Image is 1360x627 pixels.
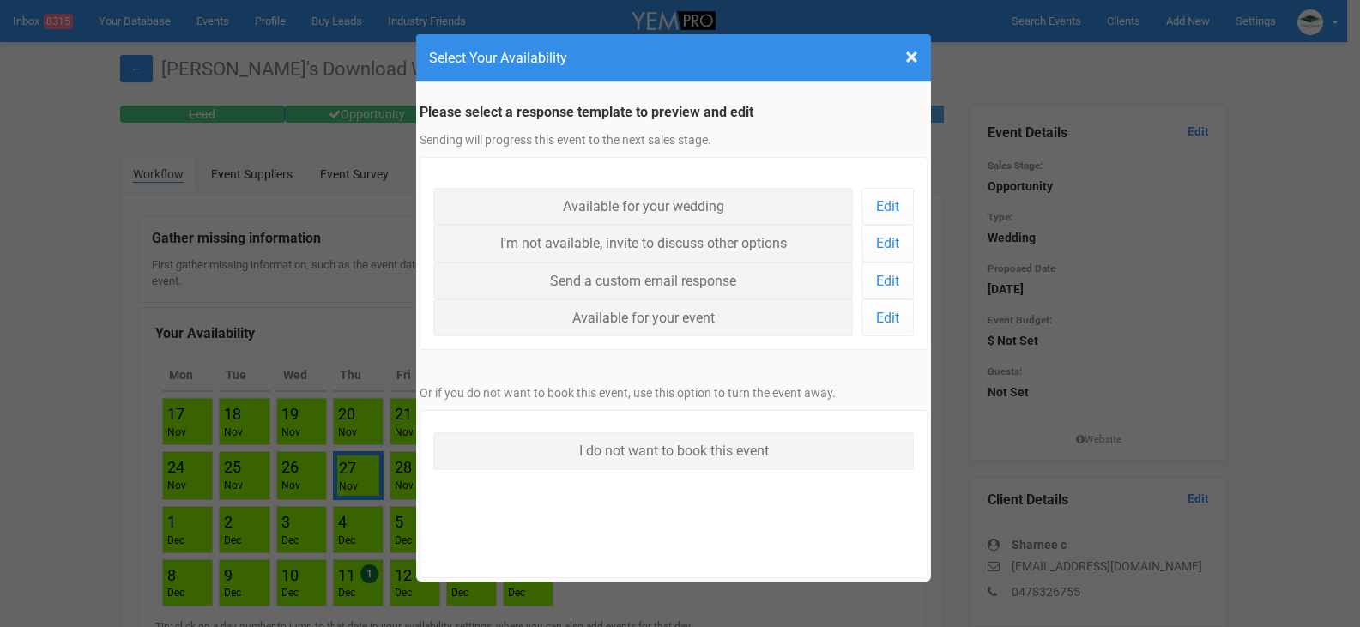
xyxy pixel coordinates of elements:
[433,225,853,262] a: I'm not available, invite to discuss other options
[420,131,928,148] p: Sending will progress this event to the next sales stage.
[905,43,918,71] span: ×
[420,384,928,401] p: Or if you do not want to book this event, use this option to turn the event away.
[433,262,853,299] a: Send a custom email response
[861,299,914,336] a: Edit
[433,299,853,336] a: Available for your event
[433,188,853,225] a: Available for your wedding
[433,432,914,469] a: I do not want to book this event
[420,103,928,123] legend: Please select a response template to preview and edit
[861,188,914,225] a: Edit
[861,225,914,262] a: Edit
[429,47,918,69] h4: Select Your Availability
[861,262,914,299] a: Edit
